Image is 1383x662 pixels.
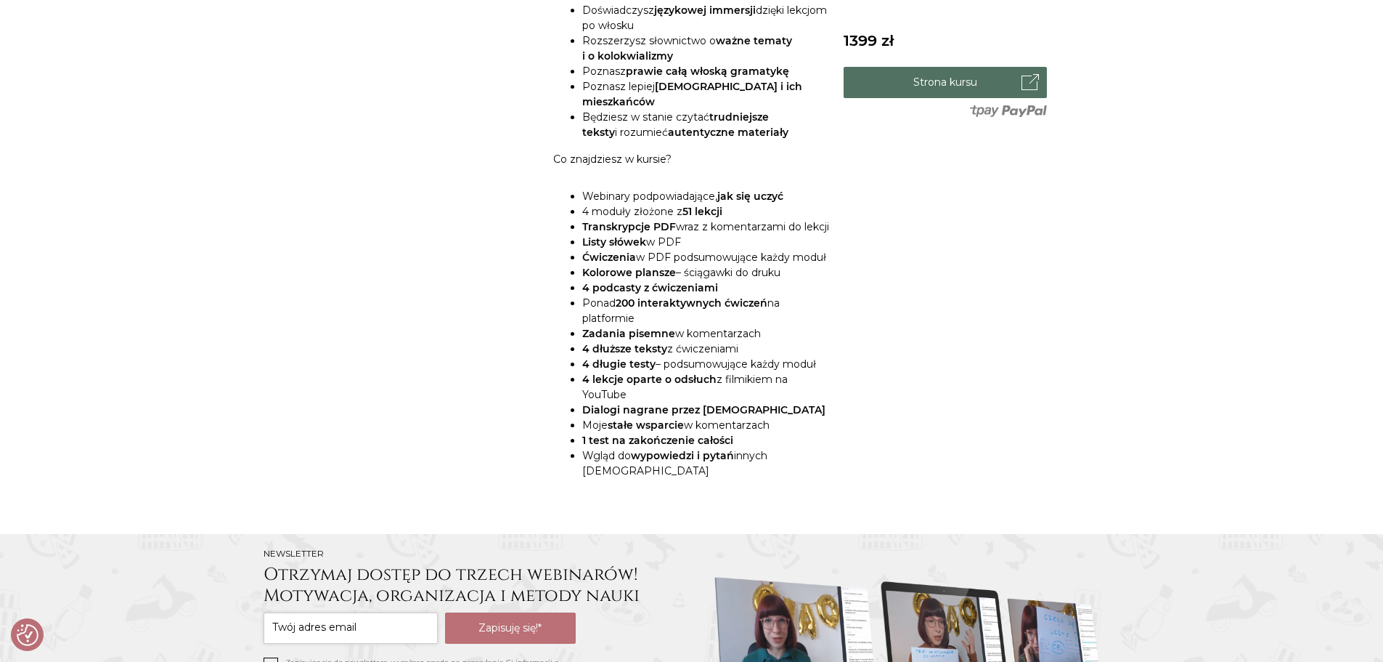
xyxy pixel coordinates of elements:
[582,296,829,326] li: Ponad na platformie
[17,624,38,646] button: Preferencje co do zgód
[582,235,646,249] strong: Listy słówek
[582,110,829,140] li: Będziesz w stanie czytać i rozumieć
[17,624,38,646] img: Revisit consent button
[582,204,829,219] li: 4 moduły złożone z
[582,110,769,139] strong: trudniejsze teksty
[616,296,767,310] strong: 200 interaktywnych ćwiczeń
[264,549,685,559] h2: Newsletter
[582,434,733,447] strong: 1 test na zakończenie całości
[582,250,829,265] li: w PDF podsumowujące każdy moduł
[631,449,734,462] strong: wypowiedzi i pytań
[582,342,667,355] strong: 4 dłuższe teksty
[582,219,829,235] li: wraz z komentarzami do lekcji
[582,33,829,64] li: Rozszerzysz słownictwo o
[445,613,576,644] button: Zapisuję się!*
[582,265,829,280] li: – ściągawki do druku
[582,281,718,294] strong: 4 podcasty z ćwiczeniami
[582,189,829,204] li: Webinary podpowiadające,
[608,419,684,432] strong: stałe wsparcie
[582,448,829,479] li: Wgląd do innych [DEMOGRAPHIC_DATA]
[582,342,829,357] li: z ćwiczeniami
[582,79,829,110] li: Poznasz lepiej
[844,31,894,49] span: 1399
[264,613,438,644] input: Twój adres email
[264,565,685,607] h3: Otrzymaj dostęp do trzech webinarów! Motywacja, organizacja i metody nauki
[668,126,788,139] strong: autentyczne materiały
[582,266,676,279] strong: Kolorowe plansze
[844,67,1047,98] a: Strona kursu
[582,372,829,403] li: z filmikiem na YouTube
[582,327,675,340] strong: Zadania pisemne
[582,418,829,433] li: Moje w komentarzach
[654,4,756,17] strong: językowej immersji
[582,326,829,342] li: w komentarzach
[582,251,636,264] strong: Ćwiczenia
[582,373,717,386] strong: 4 lekcje oparte o odsłuch
[626,65,789,78] strong: prawie całą włoską gramatykę
[582,357,829,372] li: – podsumowujące każdy moduł
[582,358,656,371] strong: 4 długie testy
[582,3,829,33] li: Doświadczysz dzięki lekcjom po włosku
[682,205,722,218] strong: 51 lekcji
[717,190,783,203] strong: jak się uczyć
[582,80,802,108] strong: [DEMOGRAPHIC_DATA] i ich mieszkańców
[582,34,792,62] strong: ważne tematy i o kolokwializmy
[582,403,825,416] strong: Dialogi nagrane przez [DEMOGRAPHIC_DATA]
[582,235,829,250] li: w PDF
[553,152,829,167] p: Co znajdziesz w kursie?
[582,64,829,79] li: Poznasz
[582,220,676,233] strong: Transkrypcje PDF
